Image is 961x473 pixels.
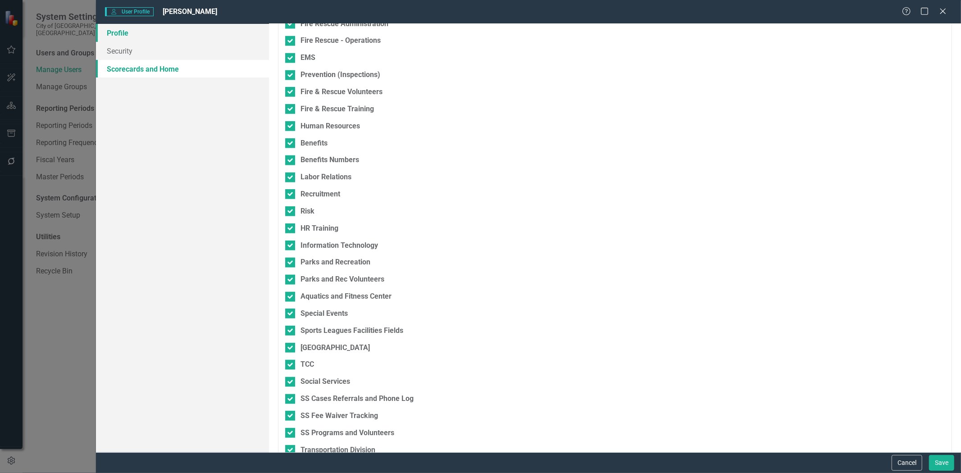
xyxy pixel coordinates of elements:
[96,60,269,78] a: Scorecards and Home
[301,223,338,234] div: HR Training
[301,172,351,182] div: Labor Relations
[301,206,314,217] div: Risk
[301,189,340,200] div: Recruitment
[301,274,384,285] div: Parks and Rec Volunteers
[301,241,378,251] div: Information Technology
[929,455,954,471] button: Save
[301,36,381,46] div: Fire Rescue - Operations
[301,326,403,336] div: Sports Leagues Facilities Fields
[301,291,392,302] div: Aquatics and Fitness Center
[301,394,414,404] div: SS Cases Referrals and Phone Log
[301,377,350,387] div: Social Services
[301,359,314,370] div: TCC
[301,87,383,97] div: Fire & Rescue Volunteers
[301,53,315,63] div: EMS
[301,445,375,455] div: Transportation Division
[163,7,217,16] span: [PERSON_NAME]
[96,24,269,42] a: Profile
[301,155,359,165] div: Benefits Numbers
[301,70,380,80] div: Prevention (Inspections)
[301,138,328,149] div: Benefits
[892,455,922,471] button: Cancel
[301,309,348,319] div: Special Events
[301,257,370,268] div: Parks and Recreation
[301,121,360,132] div: Human Resources
[301,19,388,29] div: Fire Rescue Administration
[301,411,378,421] div: SS Fee Waiver Tracking
[301,343,370,353] div: [GEOGRAPHIC_DATA]
[301,104,374,114] div: Fire & Rescue Training
[96,42,269,60] a: Security
[105,7,153,16] span: User Profile
[301,428,394,438] div: SS Programs and Volunteers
